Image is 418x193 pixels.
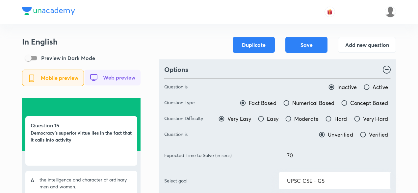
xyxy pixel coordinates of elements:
[164,131,188,139] p: Question is
[233,37,275,53] button: Duplicate
[164,177,187,184] p: Select goal
[287,177,382,184] input: Search goal
[164,65,188,75] h4: Options
[267,115,278,123] span: Easy
[103,75,135,80] span: Web preview
[164,152,232,159] p: Expected Time to Solve (in secs)
[22,7,75,17] a: Company Logo
[373,83,388,91] span: Active
[164,99,195,107] p: Question Type
[249,99,276,107] span: Fact Based
[279,147,390,164] input: in secs
[31,121,132,129] h5: Question 15
[39,176,132,190] p: the intelligence and character of ordinary men and women.
[41,75,78,81] span: Mobile preview
[369,131,388,139] span: Verified
[328,131,353,139] span: Unverified
[387,180,388,181] button: Open
[337,83,357,91] span: Inactive
[164,83,188,91] p: Question is
[285,37,327,53] button: Save
[22,7,75,15] img: Company Logo
[325,7,335,17] button: avatar
[164,115,203,123] p: Question Difficulty
[31,176,34,184] h5: A
[334,115,347,123] span: Hard
[292,99,334,107] span: Numerical Based
[385,6,396,17] img: Rajesh Kumar
[31,130,132,143] strong: Democracy's superior virtue lies in the fact that it calls into activity
[41,54,95,62] p: Preview in Dark Mode
[294,115,319,123] span: Moderate
[227,115,251,123] span: Very Easy
[22,37,141,47] h3: In English
[327,9,333,15] img: avatar
[338,37,396,53] button: Add new question
[363,115,388,123] span: Very Hard
[350,99,388,107] span: Concept Based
